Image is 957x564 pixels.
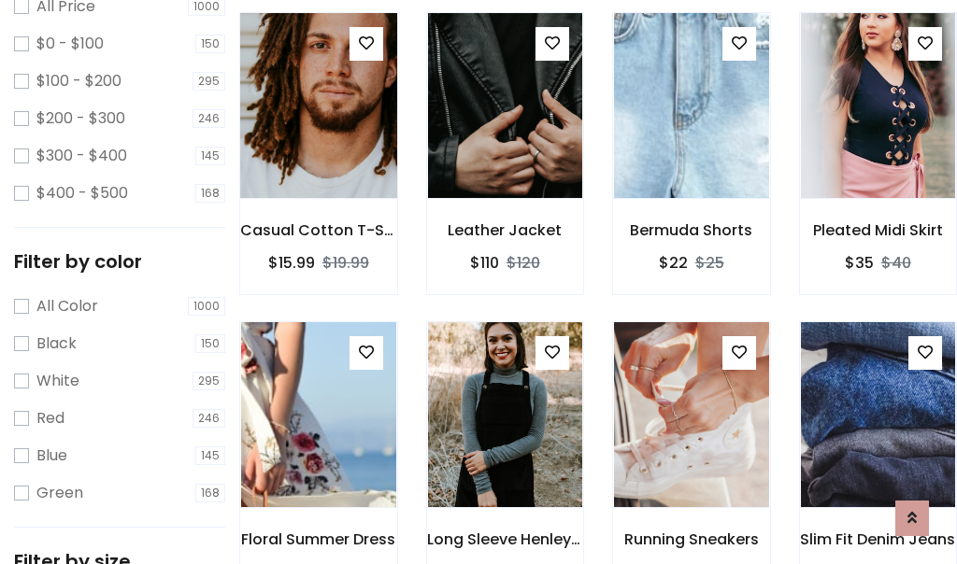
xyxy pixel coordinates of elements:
[36,407,64,430] label: Red
[881,252,911,274] del: $40
[14,250,225,273] h5: Filter by color
[695,252,724,274] del: $25
[193,409,225,428] span: 246
[195,35,225,53] span: 150
[36,182,128,204] label: $400 - $500
[36,444,67,467] label: Blue
[36,107,125,130] label: $200 - $300
[195,484,225,502] span: 168
[800,530,957,548] h6: Slim Fit Denim Jeans
[36,33,104,55] label: $0 - $100
[195,184,225,203] span: 168
[36,70,121,92] label: $100 - $200
[193,109,225,128] span: 246
[36,332,77,355] label: Black
[507,252,540,274] del: $120
[36,295,98,317] label: All Color
[36,145,127,167] label: $300 - $400
[613,221,770,239] h6: Bermuda Shorts
[268,254,315,272] h6: $15.99
[188,297,225,316] span: 1000
[193,72,225,91] span: 295
[195,147,225,165] span: 145
[193,372,225,390] span: 295
[36,482,83,504] label: Green
[845,254,874,272] h6: $35
[800,221,957,239] h6: Pleated Midi Skirt
[470,254,499,272] h6: $110
[195,446,225,465] span: 145
[240,530,397,548] h6: Floral Summer Dress
[613,530,770,548] h6: Running Sneakers
[195,334,225,353] span: 150
[36,370,79,392] label: White
[427,530,584,548] h6: Long Sleeve Henley T-Shirt
[427,221,584,239] h6: Leather Jacket
[322,252,369,274] del: $19.99
[659,254,688,272] h6: $22
[240,221,397,239] h6: Casual Cotton T-Shirt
